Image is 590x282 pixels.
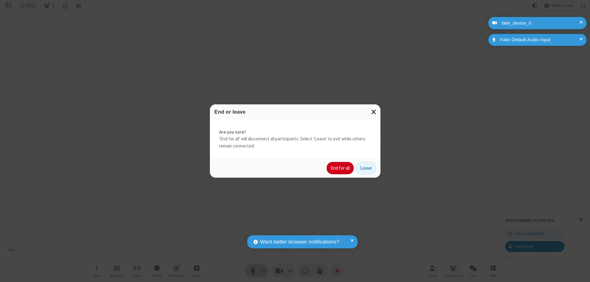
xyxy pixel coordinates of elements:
[499,20,582,27] div: fake_device_0
[368,104,380,119] button: Close modal
[210,119,380,159] div: 'End for all' will disconnect all participants. Select 'Leave' to exit while others remain connec...
[498,36,582,43] div: Fake Default Audio Input
[219,129,371,136] strong: Are you sure?
[214,109,376,115] h3: End or leave
[356,162,376,174] button: Leave
[327,162,354,174] button: End for all
[260,238,339,246] span: Want better browser notifications?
